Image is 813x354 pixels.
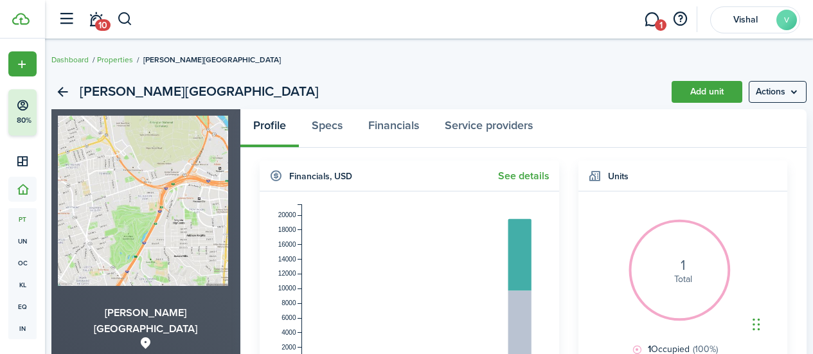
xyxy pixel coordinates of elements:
button: 80% [8,89,115,136]
tspan: 20000 [278,211,296,218]
a: oc [8,252,37,274]
h2: [PERSON_NAME][GEOGRAPHIC_DATA] [80,81,319,103]
span: Vishal [720,15,771,24]
button: Search [117,8,133,30]
tspan: 12000 [278,270,296,278]
button: Open menu [749,81,807,103]
tspan: 4000 [281,329,296,336]
avatar-text: V [776,10,797,30]
a: Add unit [672,81,742,103]
span: 10 [95,19,111,31]
span: [PERSON_NAME][GEOGRAPHIC_DATA] [143,54,281,66]
h3: [PERSON_NAME][GEOGRAPHIC_DATA] [58,305,234,337]
a: pt [8,208,37,230]
a: Messaging [639,3,664,36]
a: Financials [355,109,432,148]
tspan: 6000 [281,314,296,321]
a: Back [51,81,73,103]
p: 80% [16,115,32,126]
h4: Financials , USD [289,170,352,183]
span: 1 [655,19,666,31]
tspan: 14000 [278,256,296,263]
h4: Units [608,170,629,183]
tspan: 16000 [278,241,296,248]
button: Open sidebar [54,7,78,31]
tspan: 8000 [281,299,296,306]
button: Open resource center [669,8,691,30]
tspan: 2000 [281,344,296,351]
iframe: Chat Widget [749,292,813,354]
a: Specs [299,109,355,148]
a: un [8,230,37,252]
menu-btn: Actions [749,81,807,103]
a: Service providers [432,109,546,148]
i: 1 [681,258,685,272]
a: See details [498,170,549,182]
tspan: 18000 [278,226,296,233]
a: in [8,317,37,339]
button: Open menu [8,51,37,76]
a: Notifications [84,3,108,36]
tspan: 10000 [278,285,296,292]
a: Dashboard [51,54,89,66]
a: Properties [97,54,133,66]
a: kl [8,274,37,296]
span: Total [674,272,692,286]
img: Property avatar [58,116,228,286]
a: eq [8,296,37,317]
img: TenantCloud [12,13,30,25]
div: Drag [753,305,760,344]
